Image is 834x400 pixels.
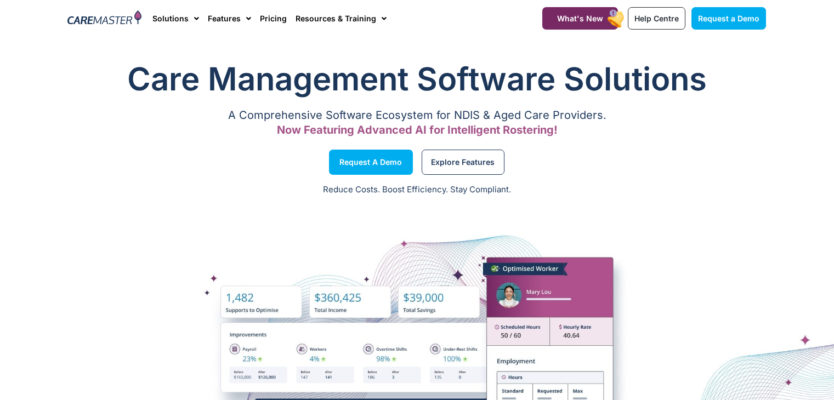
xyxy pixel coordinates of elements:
span: Explore Features [431,159,495,165]
img: CareMaster Logo [67,10,141,27]
a: Request a Demo [691,7,766,30]
span: What's New [557,14,603,23]
h1: Care Management Software Solutions [68,57,767,101]
span: Request a Demo [698,14,759,23]
a: Explore Features [422,150,504,175]
span: Now Featuring Advanced AI for Intelligent Rostering! [277,123,558,136]
p: A Comprehensive Software Ecosystem for NDIS & Aged Care Providers. [68,112,767,119]
p: Reduce Costs. Boost Efficiency. Stay Compliant. [7,184,827,196]
a: Help Centre [628,7,685,30]
a: What's New [542,7,618,30]
a: Request a Demo [329,150,413,175]
span: Help Centre [634,14,679,23]
span: Request a Demo [339,159,402,165]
